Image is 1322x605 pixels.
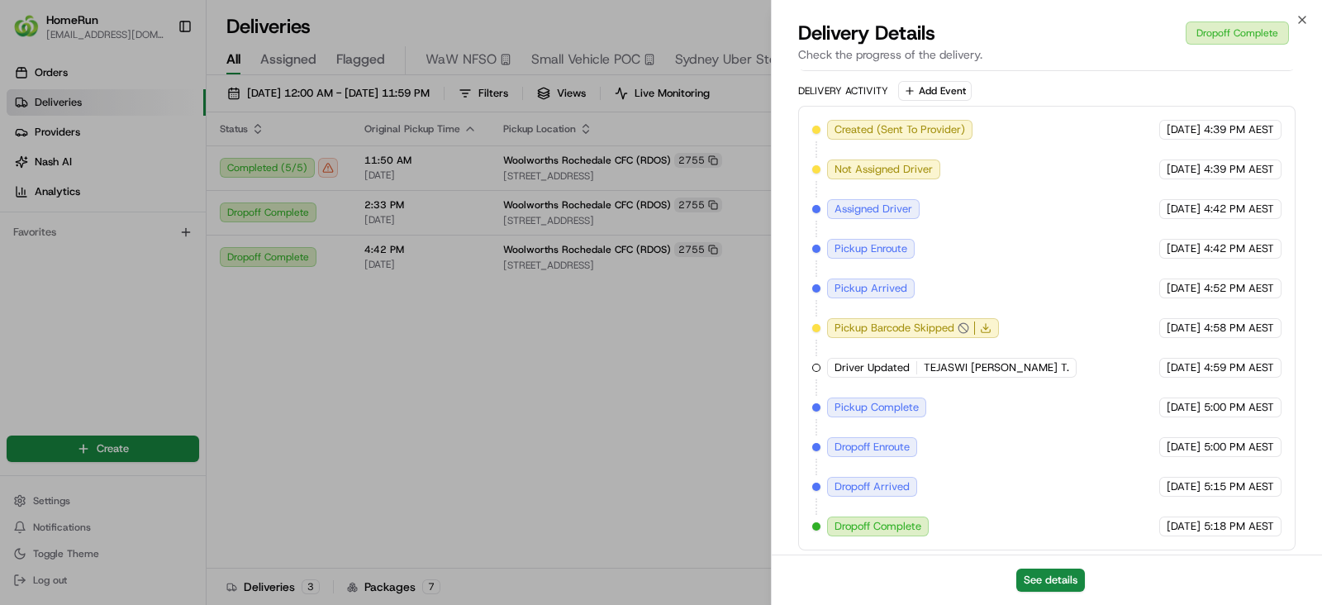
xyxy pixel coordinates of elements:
span: Delivery Details [798,20,935,46]
span: [DATE] [1167,519,1201,534]
span: TEJASWI [PERSON_NAME] T. [924,360,1069,375]
p: Check the progress of the delivery. [798,46,1296,63]
span: [DATE] [1167,321,1201,336]
span: Pickup Arrived [835,281,907,296]
div: Delivery Activity [798,84,888,98]
span: 5:15 PM AEST [1204,479,1274,494]
span: Created (Sent To Provider) [835,122,965,137]
span: [DATE] [1167,202,1201,217]
span: Pickup Complete [835,400,919,415]
span: [DATE] [1167,400,1201,415]
span: Pickup Barcode Skipped [835,321,954,336]
span: Assigned Driver [835,202,912,217]
span: [DATE] [1167,241,1201,256]
span: [DATE] [1167,122,1201,137]
span: Dropoff Complete [835,519,921,534]
span: Pickup Enroute [835,241,907,256]
span: 5:18 PM AEST [1204,519,1274,534]
span: 4:52 PM AEST [1204,281,1274,296]
button: See details [1016,569,1085,592]
span: Dropoff Enroute [835,440,910,455]
span: 4:39 PM AEST [1204,162,1274,177]
span: Not Assigned Driver [835,162,933,177]
span: 4:58 PM AEST [1204,321,1274,336]
span: Dropoff Arrived [835,479,910,494]
button: Add Event [898,81,972,101]
span: 4:39 PM AEST [1204,122,1274,137]
span: 5:00 PM AEST [1204,440,1274,455]
span: [DATE] [1167,440,1201,455]
span: [DATE] [1167,162,1201,177]
button: Pickup Barcode Skipped [835,321,969,336]
span: 5:00 PM AEST [1204,400,1274,415]
span: [DATE] [1167,479,1201,494]
span: 4:42 PM AEST [1204,241,1274,256]
span: 4:59 PM AEST [1204,360,1274,375]
span: 4:42 PM AEST [1204,202,1274,217]
span: [DATE] [1167,281,1201,296]
span: [DATE] [1167,360,1201,375]
span: Driver Updated [835,360,910,375]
